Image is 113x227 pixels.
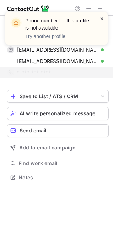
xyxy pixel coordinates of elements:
[7,141,109,154] button: Add to email campaign
[7,173,109,183] button: Notes
[17,58,98,64] span: [EMAIL_ADDRESS][DOMAIN_NAME]
[7,158,109,168] button: Find work email
[20,94,96,99] div: Save to List / ATS / CRM
[18,174,106,181] span: Notes
[7,107,109,120] button: AI write personalized message
[7,4,50,13] img: ContactOut v5.3.10
[10,17,22,28] img: warning
[7,124,109,137] button: Send email
[18,160,106,167] span: Find work email
[20,128,47,133] span: Send email
[19,145,76,151] span: Add to email campaign
[25,33,91,40] p: Try another profile
[20,111,95,116] span: AI write personalized message
[7,90,109,103] button: save-profile-one-click
[25,17,91,31] header: Phone number for this profile is not available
